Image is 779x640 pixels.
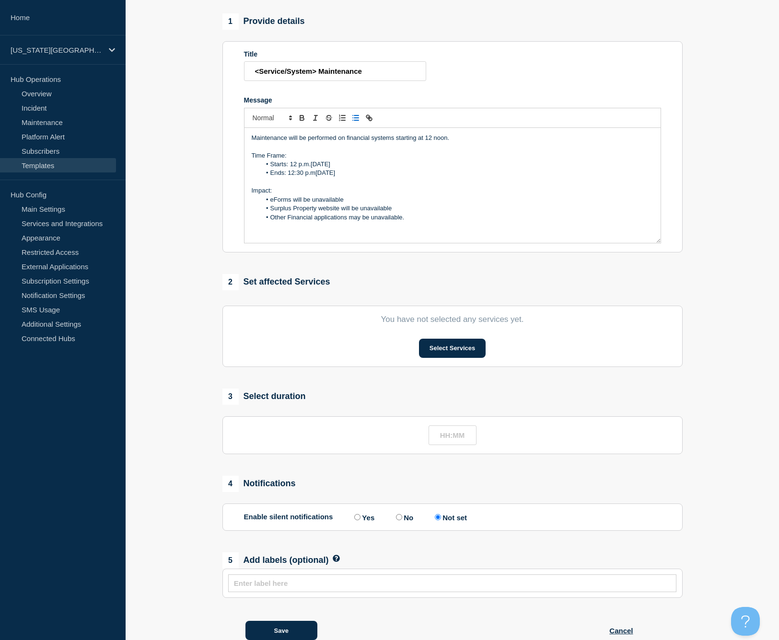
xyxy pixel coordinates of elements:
button: Cancel [609,621,633,640]
button: Toggle strikethrough text [322,112,336,124]
div: Notifications [222,476,296,492]
li: eForms will be unavailable [261,195,653,204]
button: Toggle italic text [309,112,322,124]
li: Starts: 12 p.m.[DATE] [261,160,653,169]
li: Surplus Property website will be unavailable [261,204,653,213]
iframe: Help Scout Beacon - Open [731,607,760,636]
div: Message [244,128,661,243]
button: Save [245,621,317,640]
label: Not set [432,513,467,522]
span: 2 [222,274,239,290]
input: Enable silent notifications: Yes [354,514,360,520]
label: No [394,513,413,522]
li: Ends: 12:30 p.m[DATE] [261,169,653,177]
input: HH:MM [429,425,477,445]
li: Other Financial applications may be unavailable. [261,213,653,222]
p: You have not selected any services yet. [244,315,661,324]
div: Set affected Services [222,274,330,290]
p: Time Frame: [252,151,653,160]
span: 4 [222,476,239,492]
input: Title [244,61,426,81]
button: Toggle ordered list [336,112,349,124]
p: Impact: [252,186,653,195]
input: Enable silent notifications: Not set [435,514,441,520]
button: Toggle bold text [295,112,309,124]
div: Title [244,50,426,58]
button: Toggle link [362,112,376,124]
span: Font size [248,112,295,124]
span: 1 [222,13,239,30]
div: Add labels (optional) [222,552,329,569]
div: Message [244,96,661,104]
input: Enable silent notifications: No [396,514,402,520]
button: Toggle bulleted list [349,112,362,124]
button: Select Services [419,339,486,358]
p: Enable silent notifications [244,513,333,522]
p: Maintenance will be performed on financial systems starting at 12 noon. [252,134,653,142]
div: Provide details [222,13,305,30]
span: 5 [222,552,239,569]
p: [US_STATE][GEOGRAPHIC_DATA] [11,46,103,54]
input: Enter label here [234,579,671,587]
div: Select duration [222,389,306,405]
span: 3 [222,389,239,405]
label: Yes [352,513,374,522]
